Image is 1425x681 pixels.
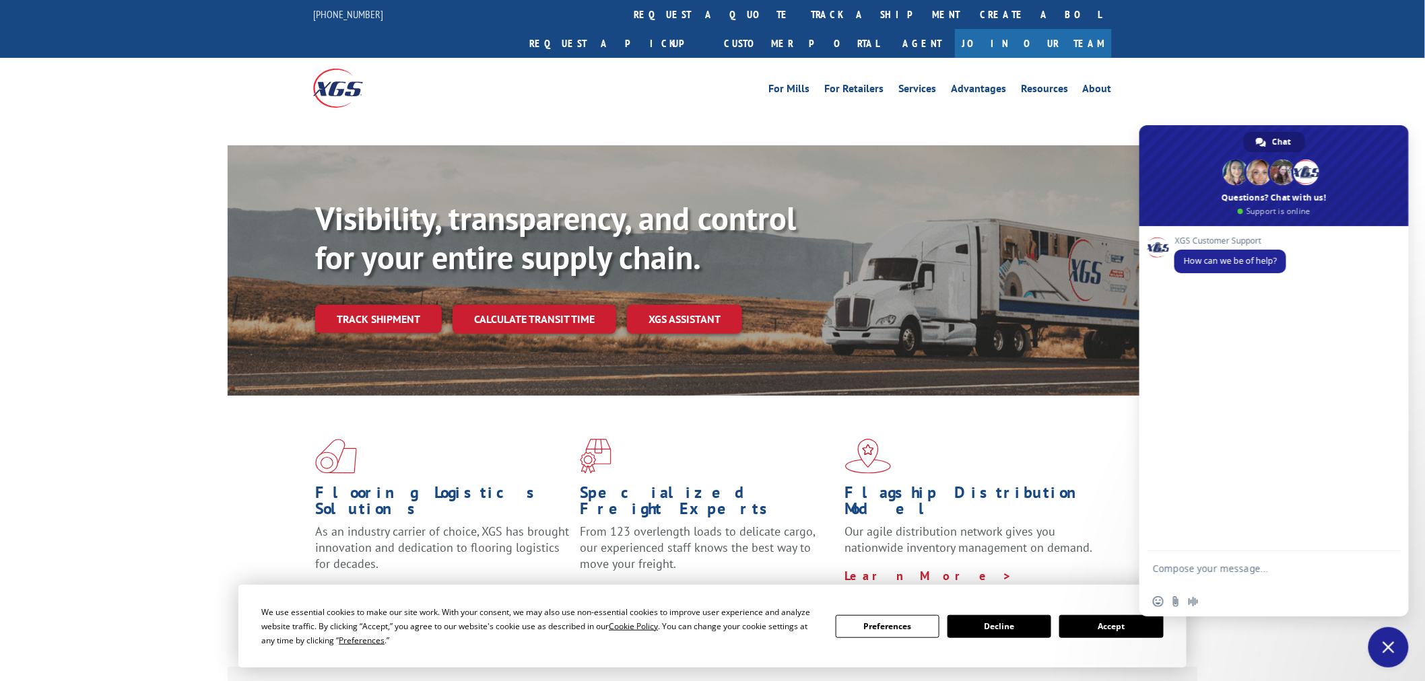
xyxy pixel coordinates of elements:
div: Chat [1244,132,1305,152]
a: Request a pickup [519,29,714,58]
h1: Specialized Freight Experts [580,485,834,524]
span: How can we be of help? [1184,255,1277,266]
span: Cookie Policy [609,620,658,632]
a: Resources [1021,83,1068,98]
span: Send a file [1170,596,1181,607]
button: Preferences [836,615,939,638]
a: Services [898,83,936,98]
span: Insert an emoji [1153,596,1164,607]
a: Calculate transit time [453,305,616,334]
textarea: Compose your message... [1153,563,1366,587]
h1: Flooring Logistics Solutions [315,485,570,524]
a: XGS ASSISTANT [627,305,742,334]
span: Audio message [1188,596,1199,607]
a: Learn More > [580,584,748,600]
a: Agent [889,29,955,58]
span: XGS Customer Support [1174,236,1286,246]
a: Learn More > [315,584,483,600]
a: Advantages [951,83,1006,98]
a: Track shipment [315,305,442,333]
p: From 123 overlength loads to delicate cargo, our experienced staff knows the best way to move you... [580,524,834,583]
div: Close chat [1368,627,1409,668]
img: xgs-icon-focused-on-flooring-red [580,439,611,474]
span: As an industry carrier of choice, XGS has brought innovation and dedication to flooring logistics... [315,524,569,571]
b: Visibility, transparency, and control for your entire supply chain. [315,197,796,278]
a: Customer Portal [714,29,889,58]
span: Our agile distribution network gives you nationwide inventory management on demand. [845,524,1093,555]
a: Join Our Team [955,29,1112,58]
img: xgs-icon-total-supply-chain-intelligence-red [315,439,357,474]
span: Preferences [339,635,385,646]
img: xgs-icon-flagship-distribution-model-red [845,439,892,474]
div: We use essential cookies to make our site work. With your consent, we may also use non-essential ... [261,605,819,647]
h1: Flagship Distribution Model [845,485,1100,524]
a: [PHONE_NUMBER] [313,7,383,21]
span: Chat [1273,132,1292,152]
button: Decline [948,615,1051,638]
a: For Mills [768,83,809,98]
div: Cookie Consent Prompt [238,585,1187,668]
a: For Retailers [824,83,884,98]
a: About [1083,83,1112,98]
button: Accept [1059,615,1163,638]
a: Learn More > [845,568,1013,583]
